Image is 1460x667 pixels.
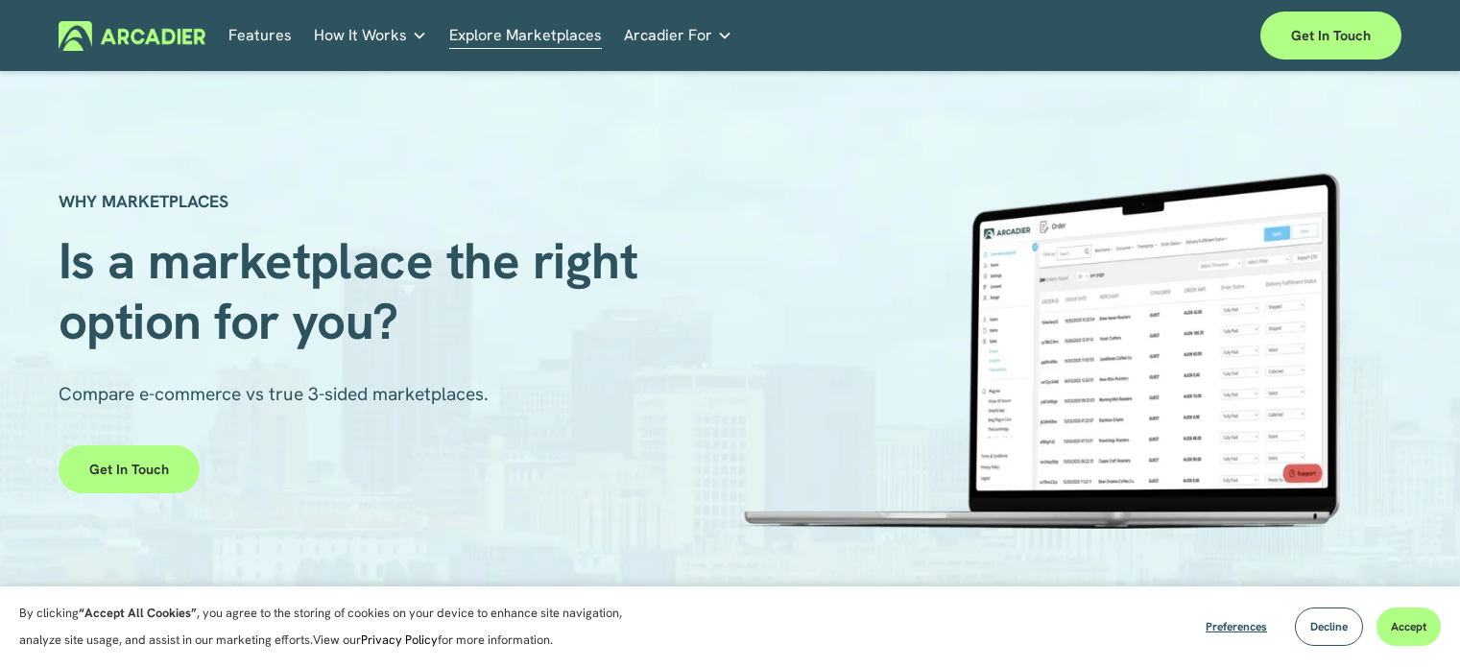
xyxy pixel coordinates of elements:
button: Preferences [1191,607,1281,646]
button: Decline [1295,607,1363,646]
strong: “Accept All Cookies” [79,605,197,621]
span: Preferences [1206,619,1267,634]
a: Features [228,21,292,51]
span: Accept [1391,619,1426,634]
strong: WHY MARKETPLACES [59,190,228,212]
button: Accept [1376,607,1441,646]
p: By clicking , you agree to the storing of cookies on your device to enhance site navigation, anal... [19,600,643,654]
img: Arcadier [59,21,205,51]
span: Arcadier For [624,22,712,49]
a: Explore Marketplaces [449,21,602,51]
a: folder dropdown [314,21,427,51]
a: Get in touch [59,445,200,493]
span: Compare e-commerce vs true 3-sided marketplaces. [59,382,489,406]
a: Get in touch [1260,12,1401,60]
a: folder dropdown [624,21,732,51]
span: Decline [1310,619,1348,634]
span: Is a marketplace the right option for you? [59,227,651,353]
a: Privacy Policy [361,631,438,648]
span: How It Works [314,22,407,49]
